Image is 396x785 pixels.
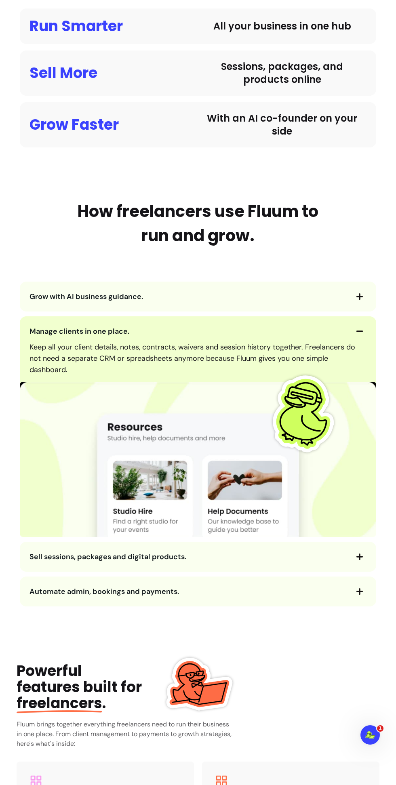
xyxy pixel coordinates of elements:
button: Automate admin, bookings and payments. [29,585,367,598]
h2: How freelancers use Fluum to run and grow. [67,199,329,248]
img: Fluum Duck sticker [265,374,345,453]
span: Automate admin, bookings and payments. [29,587,179,596]
span: Sell sessions, packages and digital products. [29,552,186,562]
p: Keep all your client details, notes, contracts, waivers and session history together. Freelancers... [29,341,367,375]
img: Fluum Duck sticker [164,649,233,718]
div: With an AI co-founder on your side [198,112,367,138]
div: Powerful features built for [17,663,192,711]
div: Run Smarter [29,18,123,34]
span: Manage clients in one place. [29,326,129,336]
div: Sell More [29,65,97,81]
div: Grow Faster [29,117,119,133]
div: All your business in one hub [198,20,367,33]
button: Grow with AI business guidance. [29,290,367,303]
div: Manage clients in one place. [29,338,367,537]
button: Sell sessions, packages and digital products. [29,550,367,564]
span: freelancers [17,693,102,713]
img: image [20,382,376,537]
h3: Fluum brings together everything freelancers need to run their business in one place. From client... [17,720,236,749]
span: 1 [377,725,383,732]
button: Manage clients in one place. [29,324,367,338]
span: . [17,693,106,713]
span: Grow with AI business guidance. [29,292,143,301]
iframe: Intercom live chat [360,725,380,745]
div: Sessions, packages, and products online [198,60,367,86]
